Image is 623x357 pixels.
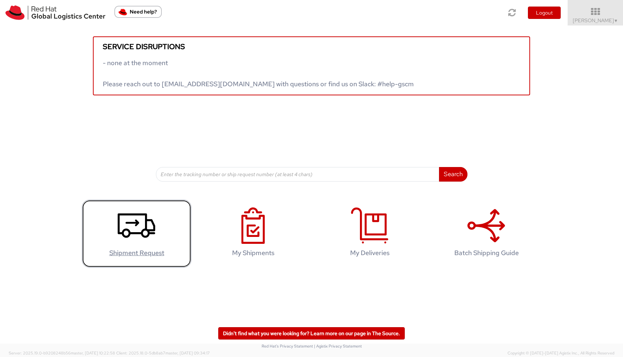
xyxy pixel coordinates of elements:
h4: My Deliveries [323,249,417,257]
span: Client: 2025.18.0-5db8ab7 [116,350,210,356]
a: Shipment Request [82,200,191,268]
span: Copyright © [DATE]-[DATE] Agistix Inc., All Rights Reserved [508,350,614,356]
a: Red Hat's Privacy Statement [262,344,313,349]
button: Logout [528,7,561,19]
a: Didn't find what you were looking for? Learn more on our page in The Source. [218,327,405,340]
button: Need help? [114,6,162,18]
a: Batch Shipping Guide [432,200,541,268]
h4: Shipment Request [90,249,184,257]
h4: My Shipments [206,249,300,257]
input: Enter the tracking number or ship request number (at least 4 chars) [156,167,439,182]
span: - none at the moment Please reach out to [EMAIL_ADDRESS][DOMAIN_NAME] with questions or find us o... [103,59,414,88]
h4: Batch Shipping Guide [439,249,533,257]
a: My Deliveries [315,200,424,268]
a: My Shipments [199,200,308,268]
h5: Service disruptions [103,43,520,51]
span: ▼ [614,18,618,24]
a: Service disruptions - none at the moment Please reach out to [EMAIL_ADDRESS][DOMAIN_NAME] with qu... [93,36,530,95]
img: rh-logistics-00dfa346123c4ec078e1.svg [5,5,105,20]
button: Search [439,167,467,182]
span: [PERSON_NAME] [573,17,618,24]
span: master, [DATE] 10:22:58 [71,350,115,356]
a: | Agistix Privacy Statement [314,344,362,349]
span: master, [DATE] 09:34:17 [165,350,210,356]
span: Server: 2025.19.0-b9208248b56 [9,350,115,356]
